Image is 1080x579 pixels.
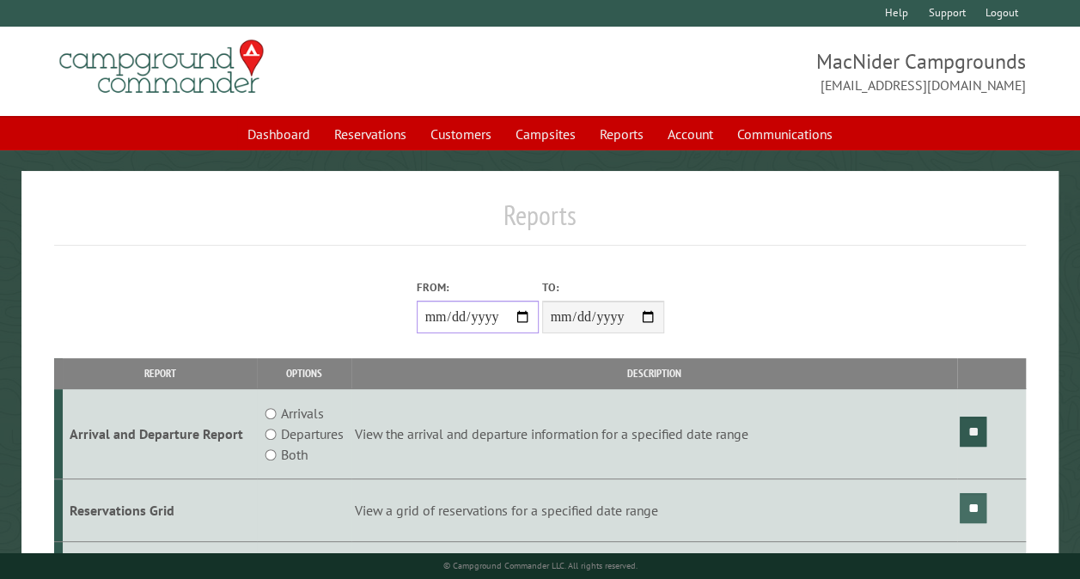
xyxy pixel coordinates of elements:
[54,34,269,101] img: Campground Commander
[54,198,1026,246] h1: Reports
[63,358,258,388] th: Report
[351,358,957,388] th: Description
[727,118,843,150] a: Communications
[505,118,586,150] a: Campsites
[324,118,417,150] a: Reservations
[420,118,502,150] a: Customers
[351,389,957,479] td: View the arrival and departure information for a specified date range
[540,47,1027,95] span: MacNider Campgrounds [EMAIL_ADDRESS][DOMAIN_NAME]
[63,479,258,542] td: Reservations Grid
[351,479,957,542] td: View a grid of reservations for a specified date range
[63,389,258,479] td: Arrival and Departure Report
[281,403,324,424] label: Arrivals
[443,560,638,571] small: © Campground Commander LLC. All rights reserved.
[237,118,320,150] a: Dashboard
[281,424,344,444] label: Departures
[542,279,664,296] label: To:
[417,279,539,296] label: From:
[281,444,308,465] label: Both
[257,358,351,388] th: Options
[657,118,723,150] a: Account
[589,118,654,150] a: Reports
